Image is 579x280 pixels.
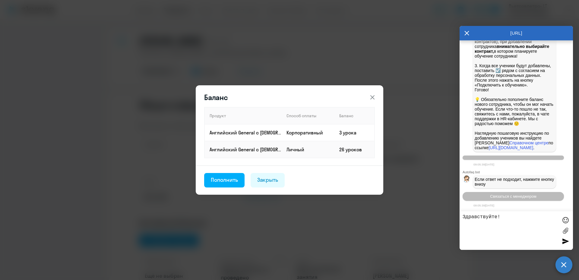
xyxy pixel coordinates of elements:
[475,44,550,54] strong: внимательно выбирайте контракт,
[196,93,383,102] header: Баланс
[463,192,564,201] button: Связаться с менеджером
[282,141,334,158] td: Личный
[475,177,555,187] span: Если ответ не подходит, нажмите кнопку внизу
[509,140,549,145] a: Справочном центре
[561,226,570,235] label: Лимит 10 файлов
[204,107,282,124] th: Продукт
[489,145,533,150] a: [URL][DOMAIN_NAME]
[257,176,278,184] div: Закрыть
[475,10,554,150] p: 💡 Если нужно добавить еще сотрудников, нажав на ➕, вы перейдете в новое поле для добавления следу...
[251,173,285,187] button: Закрыть
[210,146,281,153] p: Английский General с [DEMOGRAPHIC_DATA] преподавателем
[334,107,375,124] th: Баланс
[282,107,334,124] th: Способ оплаты
[204,173,245,187] button: Пополнить
[473,204,494,207] time: 09:05:39[DATE]
[463,214,558,247] textarea: Здравствуйте!
[211,176,238,184] div: Пополнить
[463,170,573,174] div: Autofaq bot
[210,129,281,136] p: Английский General с [DEMOGRAPHIC_DATA] преподавателем
[463,175,470,184] img: bot avatar
[334,124,375,141] td: 3 урока
[473,163,494,166] time: 09:05:39[DATE]
[282,124,334,141] td: Корпоративный
[334,141,375,158] td: 26 уроков
[490,194,536,199] span: Связаться с менеджером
